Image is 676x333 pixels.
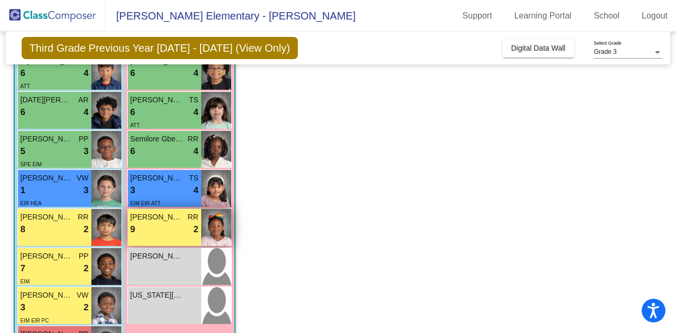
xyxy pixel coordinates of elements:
span: [PERSON_NAME] [21,251,73,262]
span: Semilore Gbenro [130,134,183,145]
span: 4 [193,66,198,80]
span: 3 [130,184,135,197]
span: RR [187,212,198,223]
span: ATT [130,122,140,128]
span: 2 [83,262,88,275]
a: Learning Portal [506,7,580,24]
span: RR [78,212,88,223]
span: EIM [21,279,30,284]
span: VW [77,290,89,301]
span: 4 [193,145,198,158]
span: 2 [83,223,88,236]
span: EIM EIR ATT [130,201,161,206]
span: VW [77,173,89,184]
span: [PERSON_NAME] [21,290,73,301]
a: Logout [633,7,676,24]
span: RR [187,134,198,145]
span: 6 [130,66,135,80]
span: EIR HEA [21,201,42,206]
span: PP [79,251,89,262]
span: [PERSON_NAME] [21,173,73,184]
span: Third Grade Previous Year [DATE] - [DATE] (View Only) [22,37,298,59]
span: 3 [83,145,88,158]
a: Support [454,7,501,24]
span: EIM EIR PC [21,318,49,324]
span: Digital Data Wall [511,44,566,52]
span: 2 [83,301,88,315]
span: Grade 3 [594,48,616,55]
span: 4 [193,106,198,119]
span: AR [78,94,88,106]
span: 3 [83,184,88,197]
span: 4 [83,106,88,119]
span: [PERSON_NAME] [130,212,183,223]
span: 6 [130,145,135,158]
span: TS [189,94,199,106]
button: Digital Data Wall [503,39,574,58]
span: [PERSON_NAME] [21,134,73,145]
span: [PERSON_NAME] [130,94,183,106]
span: [US_STATE][PERSON_NAME] [130,290,183,301]
span: [PERSON_NAME] [130,251,183,262]
span: 1 [21,184,25,197]
span: 2 [193,223,198,236]
span: 4 [193,184,198,197]
span: 5 [21,145,25,158]
span: ATT [21,83,30,89]
span: 6 [21,106,25,119]
span: 6 [130,106,135,119]
span: 4 [83,66,88,80]
span: 3 [21,301,25,315]
span: [PERSON_NAME] [130,173,183,184]
span: 6 [21,66,25,80]
span: 9 [130,223,135,236]
span: TS [189,173,199,184]
span: 8 [21,223,25,236]
span: 7 [21,262,25,275]
span: SPE EIM [21,161,42,167]
span: PP [79,134,89,145]
span: [PERSON_NAME] Elementary - [PERSON_NAME] [106,7,355,24]
a: School [585,7,628,24]
span: [PERSON_NAME] [21,212,73,223]
span: [DATE][PERSON_NAME] [21,94,73,106]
